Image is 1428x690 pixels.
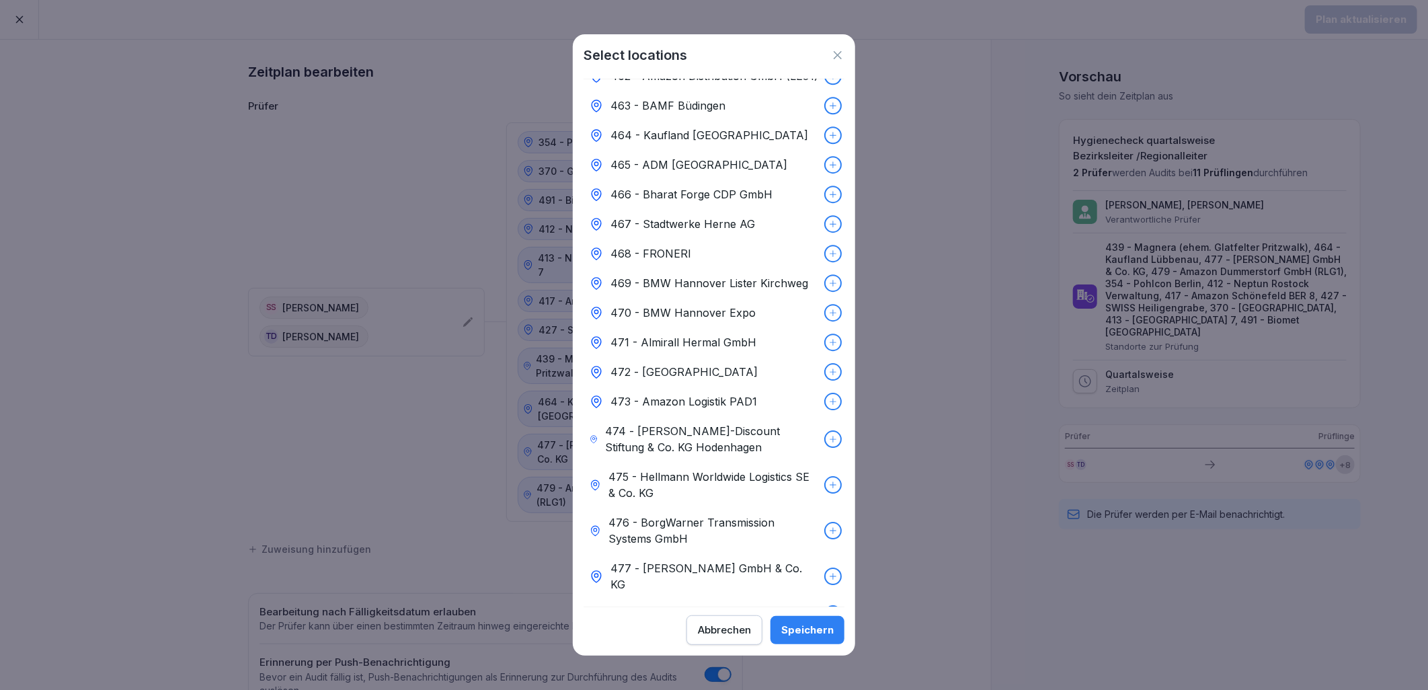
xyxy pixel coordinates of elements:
[610,127,808,143] p: 464 - Kaufland [GEOGRAPHIC_DATA]
[610,98,725,114] p: 463 - BAMF Büdingen
[608,514,819,547] p: 476 - BorgWarner Transmission Systems GmbH
[686,615,762,645] button: Abbrechen
[770,616,844,644] button: Speichern
[605,423,819,455] p: 474 - [PERSON_NAME]-Discount Stiftung & Co. KG Hodenhagen
[584,45,687,65] h1: Select locations
[608,469,819,501] p: 475 - Hellmann Worldwide Logistics SE & Co. KG
[610,560,819,592] p: 477 - [PERSON_NAME] GmbH & Co. KG
[781,623,834,638] div: Speichern
[610,305,756,321] p: 470 - BMW Hannover Expo
[610,364,758,380] p: 472 - [GEOGRAPHIC_DATA]
[610,275,808,291] p: 469 - BMW Hannover Lister Kirchweg
[610,245,691,262] p: 468 - FRONERI
[610,334,756,350] p: 471 - Almirall Hermal GmbH
[610,393,757,410] p: 473 - Amazon Logistik PAD1
[610,216,755,232] p: 467 - Stadtwerke Herne AG
[610,186,772,202] p: 466 - Bharat Forge CDP GmbH
[610,157,787,173] p: 465 - ADM [GEOGRAPHIC_DATA]
[698,623,751,638] div: Abbrechen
